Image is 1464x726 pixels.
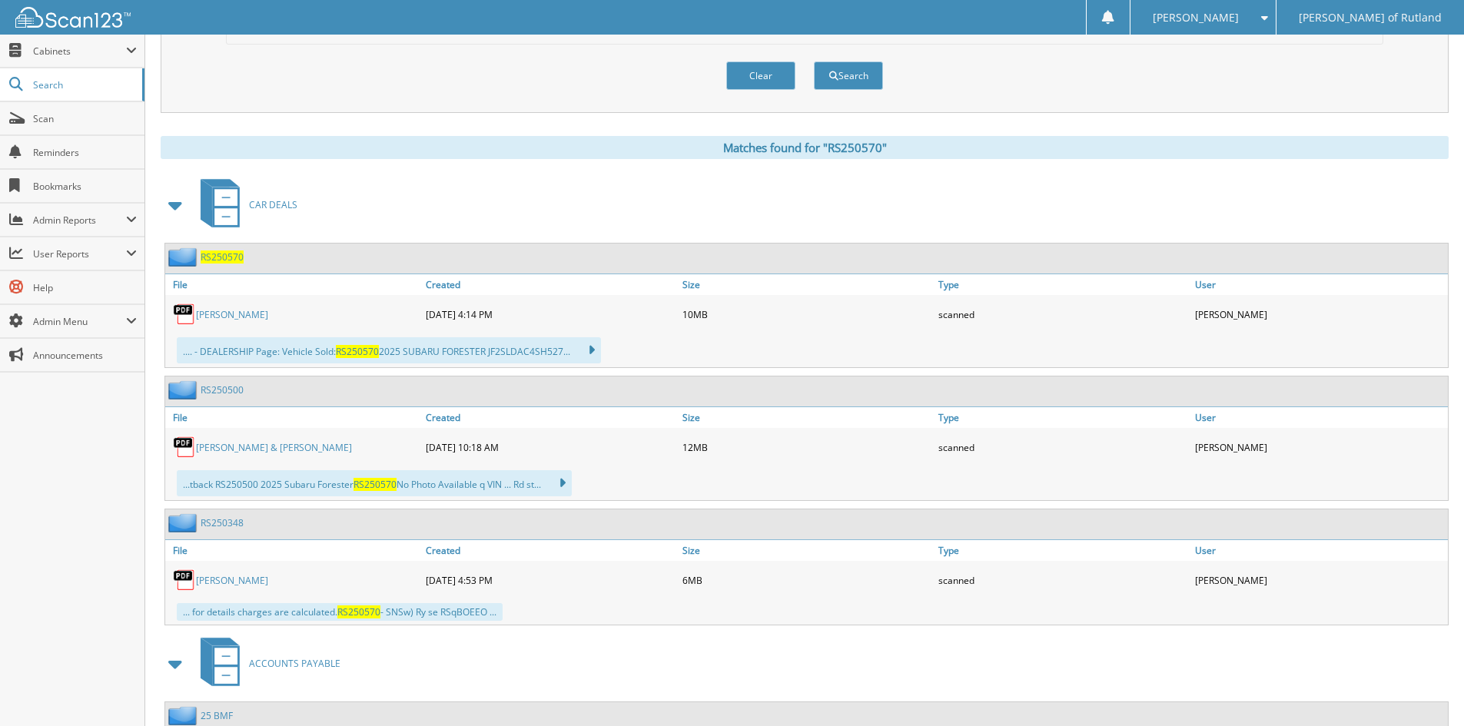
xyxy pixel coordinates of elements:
img: PDF.png [173,436,196,459]
img: scan123-logo-white.svg [15,7,131,28]
img: folder2.png [168,513,201,532]
div: 6MB [679,565,935,595]
a: ACCOUNTS PAYABLE [191,633,340,694]
iframe: Chat Widget [1387,652,1464,726]
a: RS250500 [201,383,244,396]
span: User Reports [33,247,126,260]
a: Created [422,540,679,561]
a: RS250570 [201,250,244,264]
div: [DATE] 4:53 PM [422,565,679,595]
a: [PERSON_NAME] & [PERSON_NAME] [196,441,352,454]
a: RS250348 [201,516,244,529]
span: ACCOUNTS PAYABLE [249,657,340,670]
span: Scan [33,112,137,125]
span: Announcements [33,349,137,362]
a: Type [935,540,1191,561]
a: Created [422,407,679,428]
a: Size [679,407,935,428]
img: PDF.png [173,303,196,326]
a: Size [679,274,935,295]
a: Created [422,274,679,295]
img: folder2.png [168,380,201,399]
div: [PERSON_NAME] [1191,432,1448,462]
div: 10MB [679,299,935,330]
button: Search [814,61,883,90]
span: RS250570 [337,605,380,618]
a: 25 BMF [201,709,233,722]
img: PDF.png [173,569,196,592]
span: Help [33,281,137,294]
div: [DATE] 4:14 PM [422,299,679,330]
span: [PERSON_NAME] [1153,13,1239,22]
a: File [165,407,422,428]
span: [PERSON_NAME] of Rutland [1299,13,1442,22]
span: Reminders [33,146,137,159]
div: ... for details charges are calculated. - SNSw) Ry se RSqBOEEO ... [177,603,503,621]
div: scanned [935,565,1191,595]
div: [PERSON_NAME] [1191,565,1448,595]
span: CAR DEALS [249,198,297,211]
div: scanned [935,432,1191,462]
a: [PERSON_NAME] [196,308,268,321]
a: Size [679,540,935,561]
a: User [1191,540,1448,561]
img: folder2.png [168,706,201,725]
a: File [165,540,422,561]
a: Type [935,407,1191,428]
span: RS250570 [336,345,379,358]
div: Matches found for "RS250570" [161,136,1449,159]
div: [PERSON_NAME] [1191,299,1448,330]
a: User [1191,407,1448,428]
a: Type [935,274,1191,295]
div: .... - DEALERSHIP Page: Vehicle Sold: 2025 SUBARU FORESTER JF2SLDAC4SH527... [177,337,601,363]
div: 12MB [679,432,935,462]
span: Admin Reports [33,214,126,227]
div: [DATE] 10:18 AM [422,432,679,462]
span: Admin Menu [33,315,126,328]
span: Cabinets [33,45,126,58]
span: Search [33,78,134,91]
a: User [1191,274,1448,295]
a: CAR DEALS [191,174,297,235]
div: scanned [935,299,1191,330]
span: Bookmarks [33,180,137,193]
div: ...tback RS250500 2025 Subaru Forester No Photo Available q VIN ... Rd st... [177,470,572,496]
span: RS250570 [354,478,397,491]
a: File [165,274,422,295]
a: [PERSON_NAME] [196,574,268,587]
button: Clear [726,61,795,90]
img: folder2.png [168,247,201,267]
